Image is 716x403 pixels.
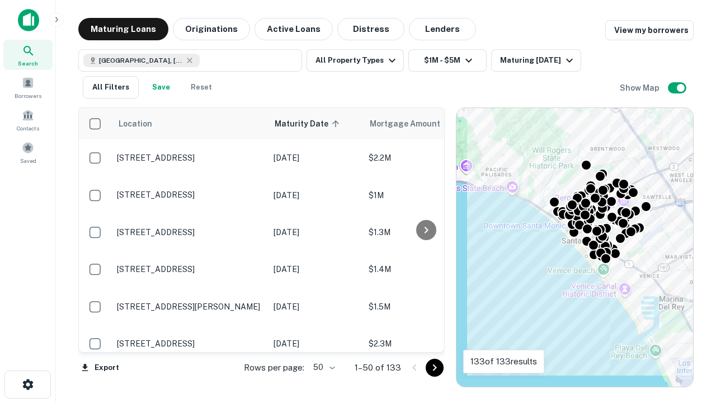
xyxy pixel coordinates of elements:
button: Maturing Loans [78,18,168,40]
p: [STREET_ADDRESS] [117,153,262,163]
button: All Filters [83,76,139,99]
p: [DATE] [274,189,357,201]
th: Mortgage Amount [363,108,486,139]
p: $1.4M [369,263,481,275]
p: [DATE] [274,226,357,238]
span: Mortgage Amount [370,117,455,130]
img: capitalize-icon.png [18,9,39,31]
button: Reset [183,76,219,99]
p: $1.5M [369,301,481,313]
p: [DATE] [274,338,357,350]
th: Location [111,108,268,139]
button: Originations [173,18,250,40]
div: 50 [309,359,337,376]
iframe: Chat Widget [660,313,716,367]
div: Maturing [DATE] [500,54,576,67]
button: Go to next page [426,359,444,377]
a: Search [3,40,53,70]
button: $1M - $5M [408,49,487,72]
h6: Show Map [620,82,661,94]
a: Borrowers [3,72,53,102]
p: [STREET_ADDRESS] [117,227,262,237]
span: Borrowers [15,91,41,100]
button: Maturing [DATE] [491,49,581,72]
span: Location [118,117,152,130]
button: Distress [337,18,404,40]
p: [STREET_ADDRESS] [117,339,262,349]
p: [STREET_ADDRESS] [117,190,262,200]
button: [GEOGRAPHIC_DATA], [GEOGRAPHIC_DATA], [GEOGRAPHIC_DATA] [78,49,302,72]
button: Export [78,359,122,376]
p: $1.3M [369,226,481,238]
span: Saved [20,156,36,165]
p: Rows per page: [244,361,304,374]
p: [STREET_ADDRESS] [117,264,262,274]
button: Lenders [409,18,476,40]
p: $1M [369,189,481,201]
p: $2.2M [369,152,481,164]
div: 0 0 [456,108,693,387]
a: View my borrowers [605,20,694,40]
p: [STREET_ADDRESS][PERSON_NAME] [117,302,262,312]
button: Active Loans [255,18,333,40]
button: Save your search to get updates of matches that match your search criteria. [143,76,179,99]
th: Maturity Date [268,108,363,139]
p: [DATE] [274,301,357,313]
span: Contacts [17,124,39,133]
span: Search [18,59,38,68]
p: 133 of 133 results [470,355,537,368]
a: Saved [3,137,53,167]
p: $2.3M [369,338,481,350]
button: All Property Types [307,49,404,72]
p: 1–50 of 133 [355,361,401,374]
p: [DATE] [274,263,357,275]
p: [DATE] [274,152,357,164]
span: Maturity Date [275,117,343,130]
a: Contacts [3,105,53,135]
span: [GEOGRAPHIC_DATA], [GEOGRAPHIC_DATA], [GEOGRAPHIC_DATA] [99,55,183,65]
